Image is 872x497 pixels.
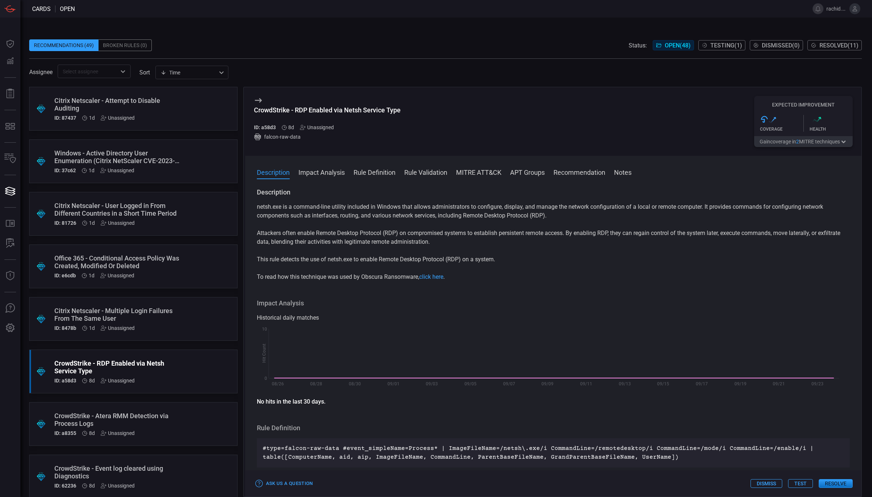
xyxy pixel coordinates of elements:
[54,412,185,427] div: CrowdStrike - Atera RMM Detection via Process Logs
[254,106,401,114] div: CrowdStrike - RDP Enabled via Netsh Service Type
[263,444,844,462] p: #type=falcon-raw-data #event_simpleName=Process* | ImageFileName=/netsh\.exe/i CommandLine=/remot...
[1,235,19,252] button: ALERT ANALYSIS
[54,378,76,384] h5: ID: a58d3
[99,39,152,51] div: Broken Rules (0)
[300,124,334,130] div: Unassigned
[54,202,185,217] div: Citrix Netscaler - User Logged in From Different Countries in a Short Time Period
[60,5,75,12] span: open
[1,215,19,232] button: Rule Catalog
[54,273,76,278] h5: ID: e6cdb
[89,378,95,384] span: Oct 01, 2025 3:30 AM
[819,479,853,488] button: Resolve
[760,127,803,132] div: Coverage
[54,465,185,480] div: CrowdStrike - Event log cleared using Diagnostics
[257,273,850,281] p: To read how this technique was used by Obscura Ransomware, .
[541,381,553,386] text: 09/09
[89,115,95,121] span: Oct 08, 2025 8:29 AM
[257,255,850,264] p: This rule detects the use of netsh.exe to enable Remote Desktop Protocol (RDP) on a system.
[653,40,694,50] button: Open(48)
[54,325,76,331] h5: ID: 8478b
[89,273,94,278] span: Oct 08, 2025 8:29 AM
[298,167,345,176] button: Impact Analysis
[387,381,399,386] text: 09/01
[1,150,19,167] button: Inventory
[456,167,501,176] button: MITRE ATT&CK
[261,344,266,363] text: Hit Count
[354,167,396,176] button: Rule Definition
[101,220,135,226] div: Unassigned
[262,327,267,332] text: 10
[257,167,290,176] button: Description
[161,69,217,76] div: Time
[257,398,325,405] strong: No hits in the last 30 days.
[257,229,850,246] p: Attackers often enable Remote Desktop Protocol (RDP) on compromised systems to establish persiste...
[348,381,360,386] text: 08/30
[54,254,185,270] div: Office 365 - Conditional Access Policy Was Created, Modified Or Deleted
[101,483,135,489] div: Unassigned
[257,299,850,308] h3: Impact Analysis
[1,53,19,70] button: Detections
[1,300,19,317] button: Ask Us A Question
[100,273,134,278] div: Unassigned
[254,478,315,489] button: Ask Us a Question
[510,167,545,176] button: APT Groups
[54,149,185,165] div: Windows - Active Directory User Enumeration (Citrix NetScaler CVE-2023-3519)
[89,220,95,226] span: Oct 08, 2025 8:29 AM
[698,40,745,50] button: Testing(1)
[464,381,476,386] text: 09/05
[657,381,669,386] text: 09/15
[796,139,799,145] span: 2
[257,424,850,432] h3: Rule Definition
[1,319,19,337] button: Preferences
[580,381,592,386] text: 09/11
[101,378,135,384] div: Unassigned
[750,40,803,50] button: Dismissed(0)
[734,381,746,386] text: 09/19
[54,307,185,322] div: Citrix Netscaler - Multiple Login Failures From The Same User
[696,381,708,386] text: 09/17
[1,117,19,135] button: MITRE - Detection Posture
[288,124,294,130] span: Oct 01, 2025 3:30 AM
[310,381,322,386] text: 08/28
[553,167,605,176] button: Recommendation
[54,220,76,226] h5: ID: 81726
[54,359,185,375] div: CrowdStrike - RDP Enabled via Netsh Service Type
[54,430,76,436] h5: ID: a8355
[503,381,515,386] text: 09/07
[754,102,853,108] h5: Expected Improvement
[54,115,76,121] h5: ID: 87437
[254,124,276,130] h5: ID: a58d3
[1,267,19,285] button: Threat Intelligence
[788,479,813,488] button: Test
[89,483,95,489] span: Oct 01, 2025 3:29 AM
[618,381,630,386] text: 09/13
[254,133,401,140] div: falcon-raw-data
[32,5,51,12] span: Cards
[29,69,53,76] span: Assignee
[762,42,800,49] span: Dismissed ( 0 )
[89,325,95,331] span: Oct 08, 2025 8:28 AM
[29,39,99,51] div: Recommendations (49)
[89,430,95,436] span: Oct 01, 2025 3:29 AM
[710,42,742,49] span: Testing ( 1 )
[257,203,850,220] p: netsh.exe is a command-line utility included in Windows that allows administrators to configure, ...
[1,35,19,53] button: Dashboard
[819,42,859,49] span: Resolved ( 11 )
[826,6,846,12] span: rachid.gottih
[271,381,283,386] text: 08/26
[101,430,135,436] div: Unassigned
[257,313,850,322] div: Historical daily matches
[265,376,267,381] text: 0
[1,85,19,103] button: Reports
[614,167,632,176] button: Notes
[773,381,785,386] text: 09/21
[257,188,850,197] h3: Description
[629,42,647,49] span: Status:
[419,273,443,280] a: click here
[754,136,853,147] button: Gaincoverage in2MITRE techniques
[60,67,116,76] input: Select assignee
[118,66,128,77] button: Open
[751,479,782,488] button: Dismiss
[404,167,447,176] button: Rule Validation
[89,167,94,173] span: Oct 08, 2025 8:29 AM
